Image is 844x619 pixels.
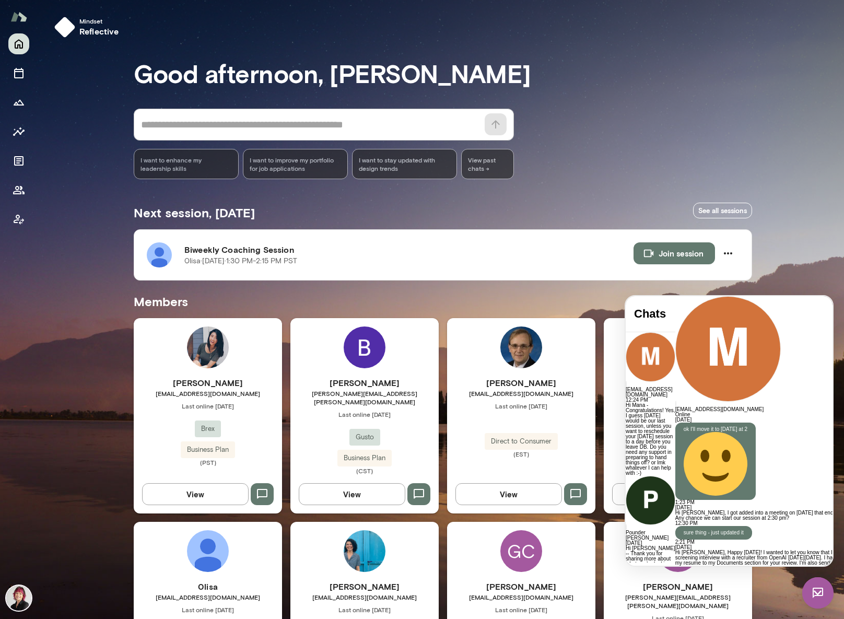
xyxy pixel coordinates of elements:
[50,121,66,126] span: [DATE]
[349,432,380,442] span: Gusto
[134,377,282,389] h6: [PERSON_NAME]
[447,377,595,389] h6: [PERSON_NAME]
[8,180,29,201] button: Members
[50,115,65,121] span: Online
[195,424,221,434] span: Brex
[634,242,715,264] button: Join session
[290,593,439,601] span: [EMAIL_ADDRESS][DOMAIN_NAME]
[604,458,752,466] span: (PST)
[447,605,595,614] span: Last online [DATE]
[485,436,558,447] span: Direct to Consumer
[604,593,752,610] span: [PERSON_NAME][EMAIL_ADDRESS][PERSON_NAME][DOMAIN_NAME]
[604,389,752,398] span: [EMAIL_ADDRESS][DOMAIN_NAME]
[50,13,127,42] button: Mindsetreflective
[447,389,595,398] span: [EMAIL_ADDRESS][DOMAIN_NAME]
[79,17,119,25] span: Mindset
[299,483,405,505] button: View
[50,254,239,280] p: Hi [PERSON_NAME], Happy [DATE]! I wanted to let you know that I have a screening interview with a...
[500,326,542,368] img: Richard Teel
[359,156,450,172] span: I want to stay updated with design trends
[187,326,229,368] img: Annie Xue
[134,605,282,614] span: Last online [DATE]
[250,156,341,172] span: I want to improve my portfolio for job applications
[290,389,439,406] span: [PERSON_NAME][EMAIL_ADDRESS][PERSON_NAME][DOMAIN_NAME]
[50,224,72,230] span: 12:30 PM
[58,234,118,239] p: sure thing - just updated it
[8,150,29,171] button: Documents
[344,326,385,368] img: Bethany Schwanke
[500,530,542,572] div: GC
[50,248,66,254] span: [DATE]
[344,530,385,572] img: Alexandra Brown
[134,580,282,593] h6: 0lisa
[290,466,439,475] span: (CST)
[50,214,239,225] p: Hi [PERSON_NAME], I got added into a meeting on [DATE] that ends at 2:15pm. Any chance we can sta...
[10,7,27,27] img: Mento
[447,402,595,410] span: Last online [DATE]
[290,377,439,389] h6: [PERSON_NAME]
[8,11,41,25] h4: Chats
[58,131,122,200] p: ok I'll move it to [DATE] at 2
[447,450,595,458] span: (EST)
[6,586,31,611] img: Leigh Allen-Arredondo
[50,203,69,209] span: 1:23 PM
[142,483,249,505] button: View
[187,530,229,572] img: 0lisa
[134,59,752,88] h3: Good afternoon, [PERSON_NAME]
[461,149,514,179] span: View past chats ->
[8,33,29,54] button: Home
[50,208,66,214] span: [DATE]
[8,63,29,84] button: Sessions
[447,580,595,593] h6: [PERSON_NAME]
[50,111,239,116] h6: [EMAIL_ADDRESS][DOMAIN_NAME]
[243,149,348,179] div: I want to improve my portfolio for job applications
[612,483,719,505] button: View
[184,243,634,256] h6: Biweekly Coaching Session
[604,377,752,389] h6: [PERSON_NAME]
[134,293,752,310] h5: Members
[693,203,752,219] a: See all sessions
[184,256,297,266] p: 0lisa · [DATE] · 1:30 PM-2:15 PM PST
[447,593,595,601] span: [EMAIL_ADDRESS][DOMAIN_NAME]
[134,149,239,179] div: I want to enhance my leadership skills
[8,121,29,142] button: Insights
[290,580,439,593] h6: [PERSON_NAME]
[8,92,29,113] button: Growth Plan
[50,243,69,249] span: 2:21 PM
[337,453,392,463] span: Business Plan
[134,389,282,398] span: [EMAIL_ADDRESS][DOMAIN_NAME]
[604,580,752,593] h6: [PERSON_NAME]
[181,445,235,455] span: Business Plan
[8,209,29,230] button: Client app
[140,156,232,172] span: I want to enhance my leadership skills
[58,136,122,200] img: 🙂
[352,149,457,179] div: I want to stay updated with design trends
[290,605,439,614] span: Last online [DATE]
[134,458,282,466] span: (PST)
[79,25,119,38] h6: reflective
[290,410,439,418] span: Last online [DATE]
[455,483,562,505] button: View
[54,17,75,38] img: mindset
[134,204,255,221] h5: Next session, [DATE]
[134,402,282,410] span: Last online [DATE]
[604,402,752,410] span: Last online [DATE]
[134,593,282,601] span: [EMAIL_ADDRESS][DOMAIN_NAME]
